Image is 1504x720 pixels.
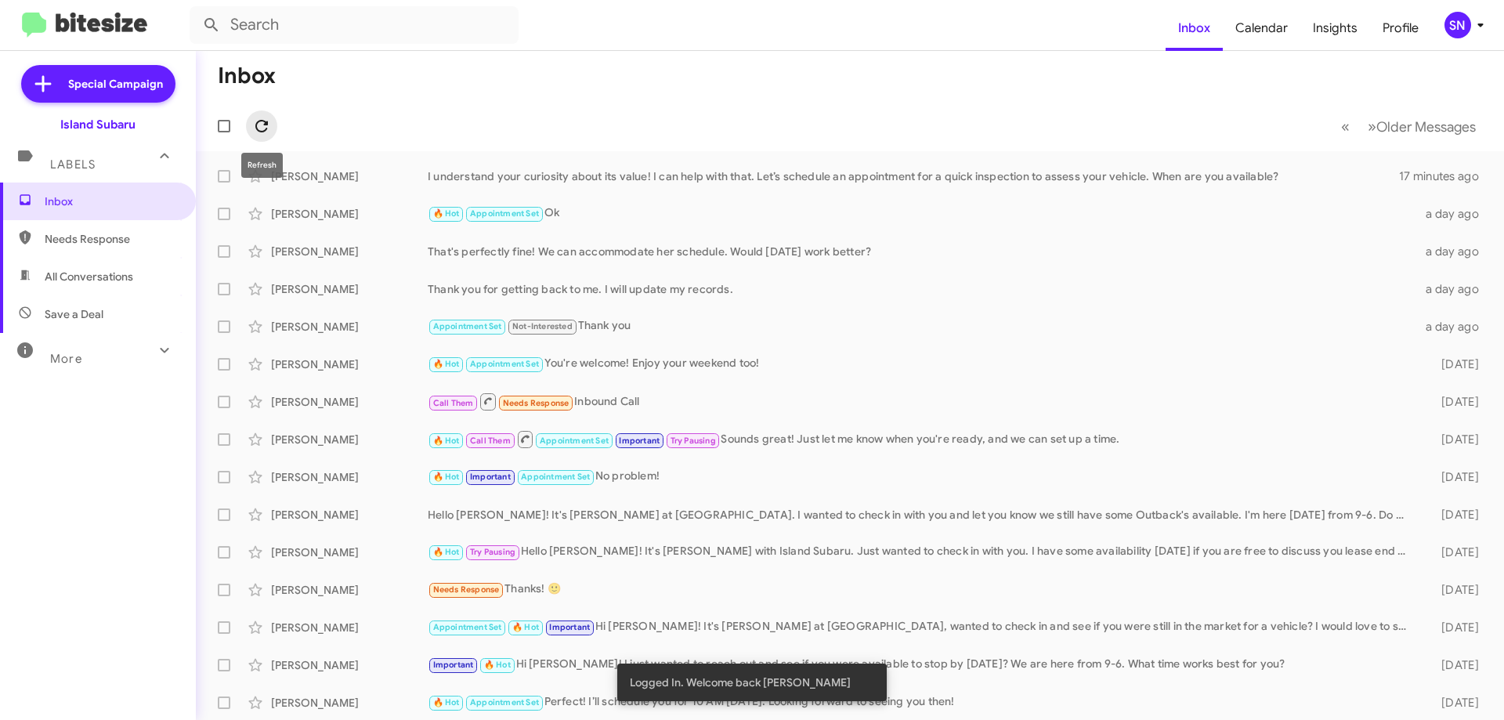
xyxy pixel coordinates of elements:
[241,153,283,178] div: Refresh
[512,321,573,331] span: Not-Interested
[433,697,460,707] span: 🔥 Hot
[671,436,716,446] span: Try Pausing
[271,582,428,598] div: [PERSON_NAME]
[521,472,590,482] span: Appointment Set
[271,168,428,184] div: [PERSON_NAME]
[540,436,609,446] span: Appointment Set
[433,208,460,219] span: 🔥 Hot
[470,697,539,707] span: Appointment Set
[1416,319,1491,335] div: a day ago
[271,469,428,485] div: [PERSON_NAME]
[433,660,474,670] span: Important
[50,352,82,366] span: More
[630,675,851,690] span: Logged In. Welcome back [PERSON_NAME]
[1368,117,1376,136] span: »
[1332,110,1359,143] button: Previous
[1341,117,1350,136] span: «
[1416,620,1491,635] div: [DATE]
[45,194,178,209] span: Inbox
[428,168,1399,184] div: I understand your curiosity about its value! I can help with that. Let’s schedule an appointment ...
[45,231,178,247] span: Needs Response
[433,547,460,557] span: 🔥 Hot
[271,620,428,635] div: [PERSON_NAME]
[1416,244,1491,259] div: a day ago
[428,656,1416,674] div: Hi [PERSON_NAME]! I just wanted to reach out and see if you were available to stop by [DATE]? We ...
[1416,545,1491,560] div: [DATE]
[1416,657,1491,673] div: [DATE]
[433,622,502,632] span: Appointment Set
[1416,695,1491,711] div: [DATE]
[45,306,103,322] span: Save a Deal
[1431,12,1487,38] button: SN
[271,507,428,523] div: [PERSON_NAME]
[433,321,502,331] span: Appointment Set
[428,543,1416,561] div: Hello [PERSON_NAME]! It's [PERSON_NAME] with Island Subaru. Just wanted to check in with you. I h...
[1358,110,1485,143] button: Next
[549,622,590,632] span: Important
[271,657,428,673] div: [PERSON_NAME]
[1416,206,1491,222] div: a day ago
[271,432,428,447] div: [PERSON_NAME]
[271,281,428,297] div: [PERSON_NAME]
[619,436,660,446] span: Important
[1332,110,1485,143] nav: Page navigation example
[1416,281,1491,297] div: a day ago
[1166,5,1223,51] a: Inbox
[1416,432,1491,447] div: [DATE]
[271,695,428,711] div: [PERSON_NAME]
[433,472,460,482] span: 🔥 Hot
[1416,469,1491,485] div: [DATE]
[484,660,511,670] span: 🔥 Hot
[45,269,133,284] span: All Conversations
[470,359,539,369] span: Appointment Set
[428,317,1416,335] div: Thank you
[428,204,1416,223] div: Ok
[428,281,1416,297] div: Thank you for getting back to me. I will update my records.
[271,319,428,335] div: [PERSON_NAME]
[50,157,96,172] span: Labels
[512,622,539,632] span: 🔥 Hot
[470,547,515,557] span: Try Pausing
[470,472,511,482] span: Important
[1416,394,1491,410] div: [DATE]
[1370,5,1431,51] a: Profile
[433,584,500,595] span: Needs Response
[218,63,276,89] h1: Inbox
[21,65,175,103] a: Special Campaign
[428,392,1416,411] div: Inbound Call
[428,468,1416,486] div: No problem!
[271,356,428,372] div: [PERSON_NAME]
[433,436,460,446] span: 🔥 Hot
[428,618,1416,636] div: Hi [PERSON_NAME]! It's [PERSON_NAME] at [GEOGRAPHIC_DATA], wanted to check in and see if you were...
[1416,507,1491,523] div: [DATE]
[271,394,428,410] div: [PERSON_NAME]
[1399,168,1491,184] div: 17 minutes ago
[60,117,136,132] div: Island Subaru
[470,208,539,219] span: Appointment Set
[1376,118,1476,136] span: Older Messages
[428,429,1416,449] div: Sounds great! Just let me know when you're ready, and we can set up a time.
[1416,582,1491,598] div: [DATE]
[433,398,474,408] span: Call Them
[428,693,1416,711] div: Perfect! I’ll schedule you for 10 AM [DATE]. Looking forward to seeing you then!
[68,76,163,92] span: Special Campaign
[1300,5,1370,51] a: Insights
[503,398,569,408] span: Needs Response
[428,507,1416,523] div: Hello [PERSON_NAME]! It's [PERSON_NAME] at [GEOGRAPHIC_DATA]. I wanted to check in with you and l...
[428,355,1416,373] div: You're welcome! Enjoy your weekend too!
[470,436,511,446] span: Call Them
[1416,356,1491,372] div: [DATE]
[428,244,1416,259] div: That's perfectly fine! We can accommodate her schedule. Would [DATE] work better?
[271,244,428,259] div: [PERSON_NAME]
[428,581,1416,599] div: Thanks! 🙂
[271,545,428,560] div: [PERSON_NAME]
[190,6,519,44] input: Search
[271,206,428,222] div: [PERSON_NAME]
[1223,5,1300,51] a: Calendar
[1444,12,1471,38] div: SN
[433,359,460,369] span: 🔥 Hot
